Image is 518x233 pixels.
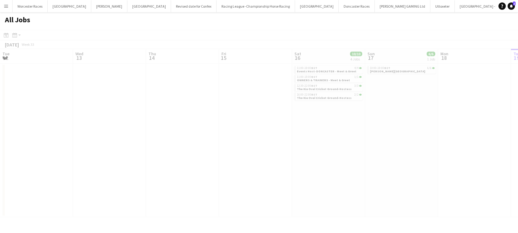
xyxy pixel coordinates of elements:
[339,0,375,12] button: Doncaster Races
[48,0,91,12] button: [GEOGRAPHIC_DATA]
[13,0,48,12] button: Worcester Races
[91,0,127,12] button: [PERSON_NAME]
[295,0,339,12] button: [GEOGRAPHIC_DATA]
[430,0,455,12] button: Uttoxeter
[217,0,295,12] button: Racing League -Championship Horse Racing
[508,2,515,10] a: 1
[171,0,217,12] button: Revised date for Confex
[127,0,171,12] button: [GEOGRAPHIC_DATA]
[513,2,516,5] span: 1
[375,0,430,12] button: [PERSON_NAME] GAMING Ltd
